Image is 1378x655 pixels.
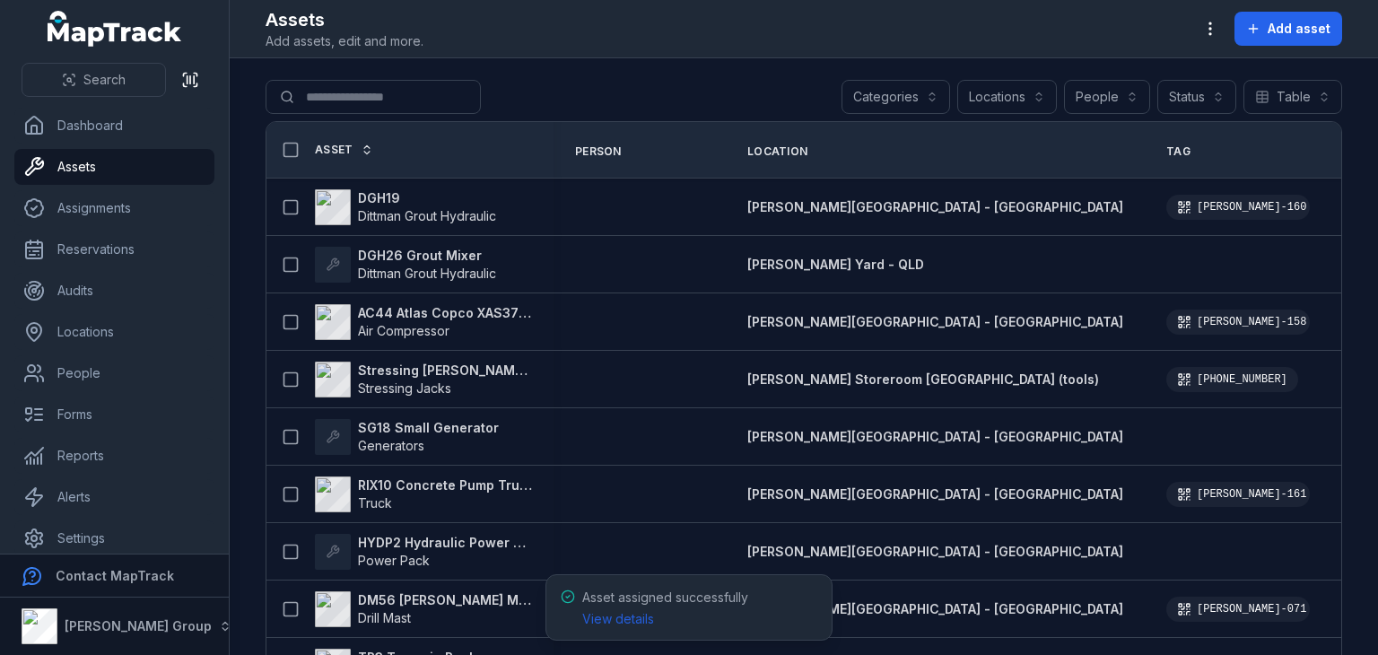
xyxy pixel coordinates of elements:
button: People [1064,80,1150,114]
button: Categories [842,80,950,114]
strong: RIX10 Concrete Pump Truck [358,476,532,494]
a: Forms [14,397,214,432]
strong: Stressing [PERSON_NAME] 26-150t [358,362,532,380]
span: Tag [1166,144,1190,159]
span: Search [83,71,126,89]
a: [PERSON_NAME][GEOGRAPHIC_DATA] - [GEOGRAPHIC_DATA] [747,313,1123,331]
span: [PERSON_NAME][GEOGRAPHIC_DATA] - [GEOGRAPHIC_DATA] [747,199,1123,214]
a: Asset [315,143,373,157]
span: [PERSON_NAME][GEOGRAPHIC_DATA] - [GEOGRAPHIC_DATA] [747,429,1123,444]
button: Search [22,63,166,97]
span: Power Pack [358,553,430,568]
span: Drill Mast [358,610,411,625]
div: [PERSON_NAME]-160 [1166,195,1310,220]
span: [PERSON_NAME][GEOGRAPHIC_DATA] - [GEOGRAPHIC_DATA] [747,601,1123,616]
strong: [PERSON_NAME] Group [65,618,212,633]
a: [PERSON_NAME] Yard - QLD [747,256,924,274]
span: Generators [358,438,424,453]
a: Assignments [14,190,214,226]
strong: Contact MapTrack [56,568,174,583]
span: Dittman Grout Hydraulic [358,266,496,281]
span: Add asset [1268,20,1330,38]
span: [PERSON_NAME] Yard - QLD [747,257,924,272]
strong: HYDP2 Hydraulic Power Pack [358,534,532,552]
a: HYDP2 Hydraulic Power PackPower Pack [315,534,532,570]
span: Asset assigned successfully [582,589,748,626]
a: Stressing [PERSON_NAME] 26-150tStressing Jacks [315,362,532,397]
a: Locations [14,314,214,350]
button: Locations [957,80,1057,114]
span: Dittman Grout Hydraulic [358,208,496,223]
a: Assets [14,149,214,185]
a: DGH26 Grout MixerDittman Grout Hydraulic [315,247,496,283]
h2: Assets [266,7,423,32]
span: [PERSON_NAME][GEOGRAPHIC_DATA] - [GEOGRAPHIC_DATA] [747,544,1123,559]
a: [PERSON_NAME][GEOGRAPHIC_DATA] - [GEOGRAPHIC_DATA] [747,428,1123,446]
span: Location [747,144,807,159]
a: SG18 Small GeneratorGenerators [315,419,499,455]
a: Audits [14,273,214,309]
button: Table [1243,80,1342,114]
span: Air Compressor [358,323,449,338]
a: View details [582,610,654,628]
a: MapTrack [48,11,182,47]
a: [PERSON_NAME] Storeroom [GEOGRAPHIC_DATA] (tools) [747,371,1099,389]
span: [PERSON_NAME] Storeroom [GEOGRAPHIC_DATA] (tools) [747,371,1099,387]
button: Status [1157,80,1236,114]
span: Person [575,144,622,159]
div: [PERSON_NAME]-071 [1166,597,1310,622]
a: [PERSON_NAME][GEOGRAPHIC_DATA] - [GEOGRAPHIC_DATA] [747,198,1123,216]
button: Add asset [1234,12,1342,46]
strong: AC44 Atlas Copco XAS375TA [358,304,532,322]
a: Reservations [14,231,214,267]
div: [PERSON_NAME]-161 [1166,482,1310,507]
a: Reports [14,438,214,474]
strong: SG18 Small Generator [358,419,499,437]
div: [PERSON_NAME]-158 [1166,310,1310,335]
a: Dashboard [14,108,214,144]
span: Truck [358,495,392,511]
strong: DGH26 Grout Mixer [358,247,496,265]
a: RIX10 Concrete Pump TruckTruck [315,476,532,512]
a: [PERSON_NAME][GEOGRAPHIC_DATA] - [GEOGRAPHIC_DATA] [747,485,1123,503]
a: [PERSON_NAME][GEOGRAPHIC_DATA] - [GEOGRAPHIC_DATA] [747,600,1123,618]
span: Add assets, edit and more. [266,32,423,50]
a: DGH19Dittman Grout Hydraulic [315,189,496,225]
a: Settings [14,520,214,556]
span: Stressing Jacks [358,380,451,396]
a: DM56 [PERSON_NAME] MR-A 100Drill Mast [315,591,532,627]
strong: DGH19 [358,189,496,207]
div: [PHONE_NUMBER] [1166,367,1298,392]
a: Alerts [14,479,214,515]
a: [PERSON_NAME][GEOGRAPHIC_DATA] - [GEOGRAPHIC_DATA] [747,543,1123,561]
span: [PERSON_NAME][GEOGRAPHIC_DATA] - [GEOGRAPHIC_DATA] [747,314,1123,329]
span: [PERSON_NAME][GEOGRAPHIC_DATA] - [GEOGRAPHIC_DATA] [747,486,1123,502]
strong: DM56 [PERSON_NAME] MR-A 100 [358,591,532,609]
a: AC44 Atlas Copco XAS375TAAir Compressor [315,304,532,340]
span: Asset [315,143,353,157]
a: People [14,355,214,391]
